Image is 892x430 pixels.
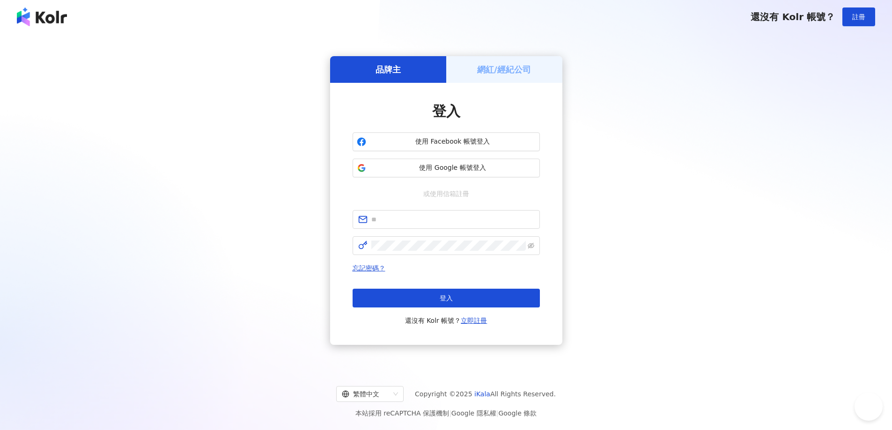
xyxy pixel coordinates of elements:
[496,409,499,417] span: |
[842,7,875,26] button: 註冊
[342,386,390,401] div: 繁體中文
[376,64,401,75] h5: 品牌主
[440,294,453,302] span: 登入
[432,103,460,119] span: 登入
[477,64,531,75] h5: 網紅/經紀公司
[461,317,487,324] a: 立即註冊
[417,189,476,199] span: 或使用信箱註冊
[353,132,540,151] button: 使用 Facebook 帳號登入
[855,393,883,421] iframe: Help Scout Beacon - Open
[449,409,451,417] span: |
[370,163,536,173] span: 使用 Google 帳號登入
[415,388,556,400] span: Copyright © 2025 All Rights Reserved.
[852,13,865,21] span: 註冊
[405,315,487,326] span: 還沒有 Kolr 帳號？
[751,11,835,22] span: 還沒有 Kolr 帳號？
[451,409,496,417] a: Google 隱私權
[353,264,385,272] a: 忘記密碼？
[17,7,67,26] img: logo
[353,289,540,307] button: 登入
[370,137,536,146] span: 使用 Facebook 帳號登入
[528,242,534,249] span: eye-invisible
[355,408,537,419] span: 本站採用 reCAPTCHA 保護機制
[353,159,540,177] button: 使用 Google 帳號登入
[474,390,490,398] a: iKala
[498,409,537,417] a: Google 條款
